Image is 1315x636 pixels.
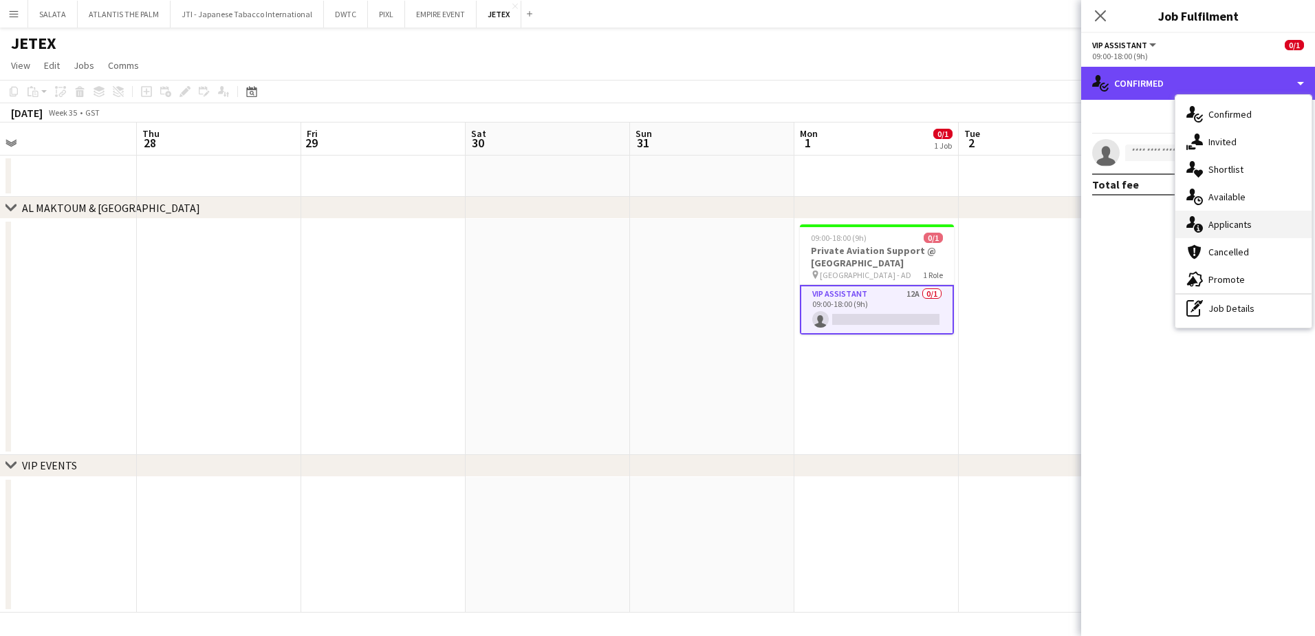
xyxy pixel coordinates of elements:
div: AL MAKTOUM & [GEOGRAPHIC_DATA] [22,201,200,215]
div: 1 Job [934,140,952,151]
a: Comms [102,56,144,74]
span: 2 [962,135,980,151]
div: [DATE] [11,106,43,120]
div: Confirmed [1081,67,1315,100]
button: SALATA [28,1,78,28]
div: Invited [1175,128,1312,156]
span: Week 35 [45,107,80,118]
button: ATLANTIS THE PALM [78,1,171,28]
h3: Private Aviation Support @ [GEOGRAPHIC_DATA] [800,244,954,269]
div: Total fee [1092,178,1139,191]
div: Applicants [1175,211,1312,238]
span: Sat [471,127,486,140]
button: VIP Assistant [1092,40,1158,50]
button: PIXL [368,1,405,28]
span: Edit [44,59,60,72]
div: Cancelled [1175,238,1312,266]
span: Jobs [74,59,94,72]
a: Edit [39,56,65,74]
span: 30 [469,135,486,151]
div: Confirmed [1175,100,1312,128]
span: 28 [140,135,160,151]
span: Comms [108,59,139,72]
span: VIP Assistant [1092,40,1147,50]
span: 1 [798,135,818,151]
button: JETEX [477,1,521,28]
span: 0/1 [933,129,953,139]
span: Mon [800,127,818,140]
div: 09:00-18:00 (9h) [1092,51,1304,61]
span: 0/1 [1285,40,1304,50]
span: 1 Role [923,270,943,280]
div: VIP EVENTS [22,458,77,472]
app-job-card: 09:00-18:00 (9h)0/1Private Aviation Support @ [GEOGRAPHIC_DATA] [GEOGRAPHIC_DATA] - AD1 RoleVIP A... [800,224,954,335]
span: Sun [635,127,652,140]
div: Promote [1175,266,1312,293]
span: 09:00-18:00 (9h) [811,233,867,243]
a: Jobs [68,56,100,74]
a: View [6,56,36,74]
div: Job Details [1175,295,1312,322]
h1: JETEX [11,33,56,54]
span: Fri [307,127,318,140]
span: [GEOGRAPHIC_DATA] - AD [820,270,911,280]
span: 31 [633,135,652,151]
div: Shortlist [1175,156,1312,183]
span: Tue [964,127,980,140]
button: EMPIRE EVENT [405,1,477,28]
span: Thu [142,127,160,140]
span: 0/1 [924,233,943,243]
app-card-role: VIP Assistant12A0/109:00-18:00 (9h) [800,285,954,335]
div: Available [1175,183,1312,211]
div: GST [85,107,100,118]
span: 29 [305,135,318,151]
button: JTI - Japanese Tabacco International [171,1,324,28]
h3: Job Fulfilment [1081,7,1315,25]
button: DWTC [324,1,368,28]
span: View [11,59,30,72]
